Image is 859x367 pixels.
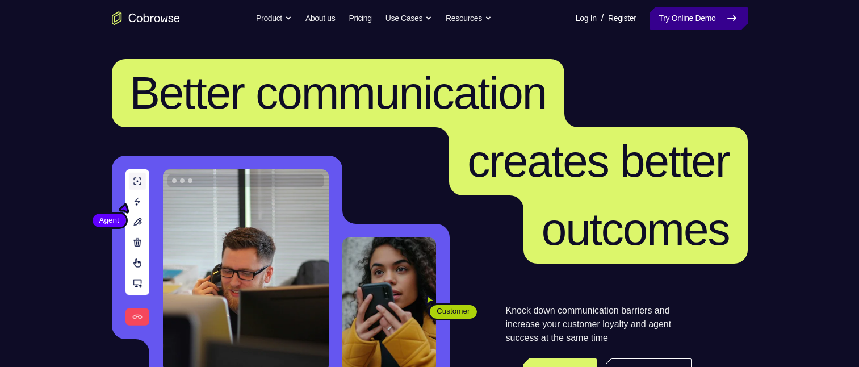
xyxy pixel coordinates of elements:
p: Knock down communication barriers and increase your customer loyalty and agent success at the sam... [506,304,692,345]
a: Pricing [349,7,371,30]
a: Go to the home page [112,11,180,25]
span: creates better [467,136,729,186]
a: About us [305,7,335,30]
span: / [601,11,604,25]
a: Register [608,7,636,30]
span: outcomes [542,204,730,255]
a: Try Online Demo [650,7,747,30]
button: Resources [446,7,492,30]
button: Use Cases [385,7,432,30]
a: Log In [576,7,597,30]
button: Product [256,7,292,30]
span: Better communication [130,68,547,118]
